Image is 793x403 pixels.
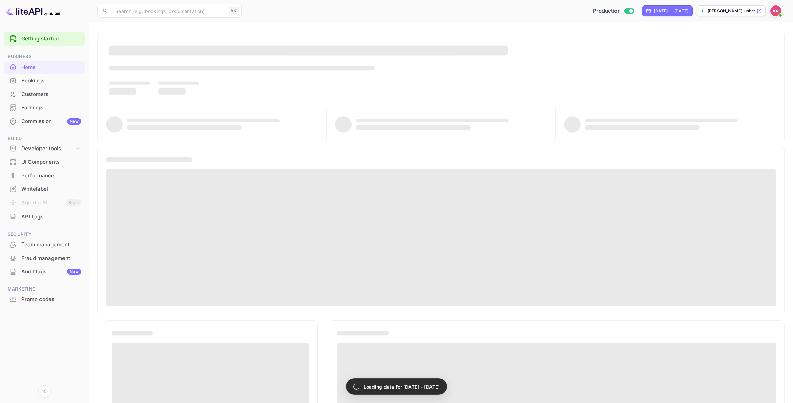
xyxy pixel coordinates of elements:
[4,135,85,142] span: Build
[67,269,81,275] div: New
[4,143,85,155] div: Developer tools
[654,8,688,14] div: [DATE] — [DATE]
[4,53,85,60] span: Business
[4,182,85,196] div: Whitelabel
[4,293,85,306] a: Promo codes
[593,7,621,15] span: Production
[4,210,85,223] a: API Logs
[4,115,85,128] a: CommissionNew
[21,268,81,276] div: Audit logs
[770,5,781,16] img: Kobus Roux
[4,74,85,87] a: Bookings
[229,7,239,15] div: ⌘K
[21,172,81,180] div: Performance
[67,118,81,125] div: New
[4,155,85,169] div: UI Components
[4,61,85,74] div: Home
[4,182,85,195] a: Whitelabel
[38,385,51,398] button: Collapse navigation
[21,118,81,126] div: Commission
[5,5,60,16] img: LiteAPI logo
[708,8,755,14] p: [PERSON_NAME]-unbrg.[PERSON_NAME]...
[364,383,440,390] p: Loading data for [DATE] - [DATE]
[21,241,81,249] div: Team management
[21,254,81,262] div: Fraud management
[590,7,636,15] div: Switch to Sandbox mode
[4,101,85,114] a: Earnings
[4,265,85,278] div: Audit logsNew
[21,63,81,71] div: Home
[4,285,85,293] span: Marketing
[21,35,81,43] a: Getting started
[4,169,85,182] a: Performance
[4,101,85,115] div: Earnings
[21,213,81,221] div: API Logs
[4,210,85,224] div: API Logs
[4,238,85,251] a: Team management
[4,155,85,168] a: UI Components
[21,296,81,304] div: Promo codes
[4,61,85,73] a: Home
[4,88,85,100] a: Customers
[4,230,85,238] span: Security
[21,77,81,85] div: Bookings
[111,4,226,18] input: Search (e.g. bookings, documentation)
[4,32,85,46] div: Getting started
[4,169,85,182] div: Performance
[4,238,85,251] div: Team management
[4,74,85,87] div: Bookings
[21,104,81,112] div: Earnings
[4,265,85,278] a: Audit logsNew
[21,145,74,153] div: Developer tools
[4,252,85,264] a: Fraud management
[21,185,81,193] div: Whitelabel
[21,158,81,166] div: UI Components
[21,91,81,98] div: Customers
